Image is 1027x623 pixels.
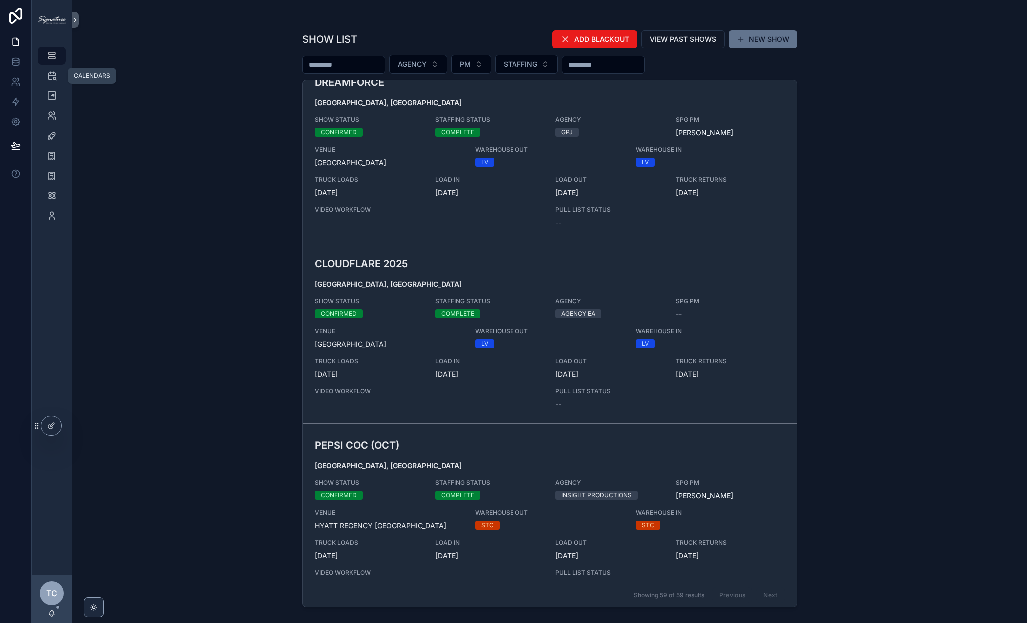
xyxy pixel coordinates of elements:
[642,339,649,348] div: LV
[561,491,632,500] div: INSIGHT PRODUCTIONS
[451,55,491,74] button: Select Button
[315,539,423,547] span: TRUCK LOADS
[634,591,704,599] span: Showing 59 of 59 results
[676,369,784,379] span: [DATE]
[636,146,744,154] span: WAREHOUSE IN
[441,309,474,318] div: COMPLETE
[555,551,664,561] span: [DATE]
[504,59,537,69] span: STAFFING
[555,387,664,395] span: PULL LIST STATUS
[315,339,464,349] span: [GEOGRAPHIC_DATA]
[555,539,664,547] span: LOAD OUT
[676,309,682,319] span: --
[435,551,543,561] span: [DATE]
[315,327,464,335] span: VENUE
[435,297,543,305] span: STAFFING STATUS
[676,551,784,561] span: [DATE]
[315,569,544,577] span: VIDEO WORKFLOW
[303,61,797,242] a: DREAMFORCE[GEOGRAPHIC_DATA], [GEOGRAPHIC_DATA]SHOW STATUSCONFIRMEDSTAFFING STATUSCOMPLETEAGENCYGP...
[676,128,733,138] a: [PERSON_NAME]
[561,309,595,318] div: AGENCY EA
[315,146,464,154] span: VENUE
[481,158,488,167] div: LV
[676,188,784,198] span: [DATE]
[676,297,784,305] span: SPG PM
[574,34,629,44] span: ADD BLACKOUT
[302,32,357,46] h1: SHOW LIST
[435,369,543,379] span: [DATE]
[475,146,624,154] span: WAREHOUSE OUT
[729,30,797,48] button: NEW SHOW
[315,387,544,395] span: VIDEO WORKFLOW
[74,72,110,80] div: CALENDARS
[321,309,357,318] div: CONFIRMED
[315,461,462,470] strong: [GEOGRAPHIC_DATA], [GEOGRAPHIC_DATA]
[315,551,423,561] span: [DATE]
[389,55,447,74] button: Select Button
[38,16,66,24] img: App logo
[315,357,423,365] span: TRUCK LOADS
[315,98,462,107] strong: [GEOGRAPHIC_DATA], [GEOGRAPHIC_DATA]
[315,479,423,487] span: SHOW STATUS
[435,116,543,124] span: STAFFING STATUS
[303,242,797,424] a: CLOUDFLARE 2025[GEOGRAPHIC_DATA], [GEOGRAPHIC_DATA]SHOW STATUSCONFIRMEDSTAFFING STATUSCOMPLETEAGE...
[555,399,561,409] span: --
[555,297,664,305] span: AGENCY
[555,116,664,124] span: AGENCY
[676,479,784,487] span: SPG PM
[481,521,494,530] div: STC
[555,206,664,214] span: PULL LIST STATUS
[475,509,624,517] span: WAREHOUSE OUT
[315,438,624,453] h3: PEPSI COC (OCT)
[636,509,744,517] span: WAREHOUSE IN
[636,327,744,335] span: WAREHOUSE IN
[555,357,664,365] span: LOAD OUT
[435,357,543,365] span: LOAD IN
[676,491,733,501] a: [PERSON_NAME]
[435,539,543,547] span: LOAD IN
[435,188,543,198] span: [DATE]
[321,491,357,500] div: CONFIRMED
[321,128,357,137] div: CONFIRMED
[315,116,423,124] span: SHOW STATUS
[552,30,637,48] button: ADD BLACKOUT
[398,59,427,69] span: AGENCY
[315,369,423,379] span: [DATE]
[475,327,624,335] span: WAREHOUSE OUT
[46,587,57,599] span: TC
[642,521,654,530] div: STC
[315,297,423,305] span: SHOW STATUS
[315,158,464,168] span: [GEOGRAPHIC_DATA]
[441,491,474,500] div: COMPLETE
[676,357,784,365] span: TRUCK RETURNS
[315,280,462,288] strong: [GEOGRAPHIC_DATA], [GEOGRAPHIC_DATA]
[435,479,543,487] span: STAFFING STATUS
[315,75,624,90] h3: DREAMFORCE
[561,128,573,137] div: GPJ
[676,116,784,124] span: SPG PM
[315,188,423,198] span: [DATE]
[481,339,488,348] div: LV
[555,176,664,184] span: LOAD OUT
[555,369,664,379] span: [DATE]
[315,509,464,517] span: VENUE
[32,40,72,238] div: scrollable content
[315,206,544,214] span: VIDEO WORKFLOW
[315,521,464,531] span: HYATT REGENCY [GEOGRAPHIC_DATA]
[303,424,797,605] a: PEPSI COC (OCT)[GEOGRAPHIC_DATA], [GEOGRAPHIC_DATA]SHOW STATUSCONFIRMEDSTAFFING STATUSCOMPLETEAGE...
[641,30,725,48] button: VIEW PAST SHOWS
[650,34,716,44] span: VIEW PAST SHOWS
[315,176,423,184] span: TRUCK LOADS
[642,158,649,167] div: LV
[676,176,784,184] span: TRUCK RETURNS
[555,569,664,577] span: PULL LIST STATUS
[676,539,784,547] span: TRUCK RETURNS
[460,59,471,69] span: PM
[555,479,664,487] span: AGENCY
[555,188,664,198] span: [DATE]
[555,581,561,591] span: --
[441,128,474,137] div: COMPLETE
